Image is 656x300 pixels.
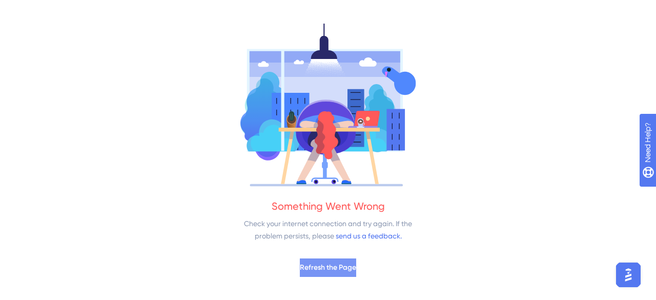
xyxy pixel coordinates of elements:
div: Something Went Wrong [272,199,385,213]
iframe: UserGuiding AI Assistant Launcher [613,259,644,290]
span: Refresh the Page [300,262,356,274]
button: Refresh the Page [300,258,356,277]
div: Check your internet connection and try again. If the problem persists, please [238,217,418,242]
a: send us a feedback. [336,232,402,240]
span: Need Help? [24,3,64,15]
